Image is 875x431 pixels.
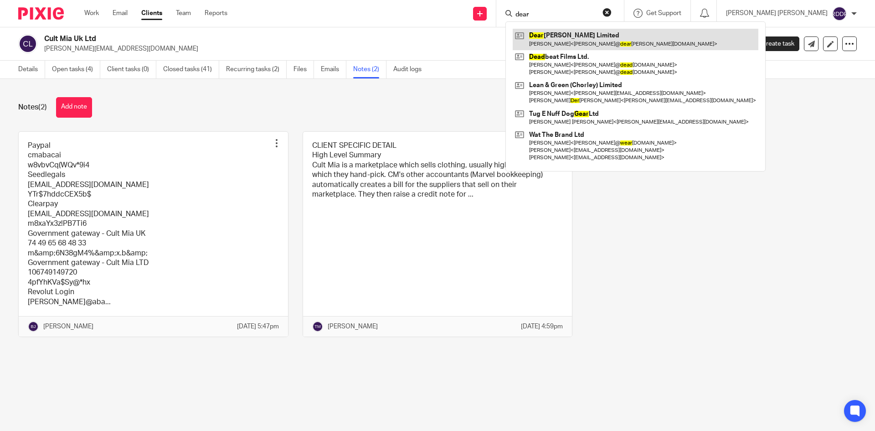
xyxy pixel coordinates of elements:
[107,61,156,78] a: Client tasks (0)
[18,103,47,112] h1: Notes
[832,6,847,21] img: svg%3E
[163,61,219,78] a: Closed tasks (41)
[18,61,45,78] a: Details
[43,322,93,331] p: [PERSON_NAME]
[52,61,100,78] a: Open tasks (4)
[293,61,314,78] a: Files
[226,61,287,78] a: Recurring tasks (2)
[18,34,37,53] img: svg%3E
[18,7,64,20] img: Pixie
[44,44,733,53] p: [PERSON_NAME][EMAIL_ADDRESS][DOMAIN_NAME]
[602,8,612,17] button: Clear
[141,9,162,18] a: Clients
[176,9,191,18] a: Team
[726,9,828,18] p: [PERSON_NAME] [PERSON_NAME]
[28,321,39,332] img: svg%3E
[515,11,597,19] input: Search
[205,9,227,18] a: Reports
[393,61,428,78] a: Audit logs
[353,61,386,78] a: Notes (2)
[312,321,323,332] img: svg%3E
[237,322,279,331] p: [DATE] 5:47pm
[38,104,47,111] span: (2)
[646,10,681,16] span: Get Support
[84,9,99,18] a: Work
[321,61,346,78] a: Emails
[328,322,378,331] p: [PERSON_NAME]
[521,322,563,331] p: [DATE] 4:59pm
[56,97,92,118] button: Add note
[44,34,595,44] h2: Cult Mia Uk Ltd
[746,36,799,51] a: Create task
[113,9,128,18] a: Email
